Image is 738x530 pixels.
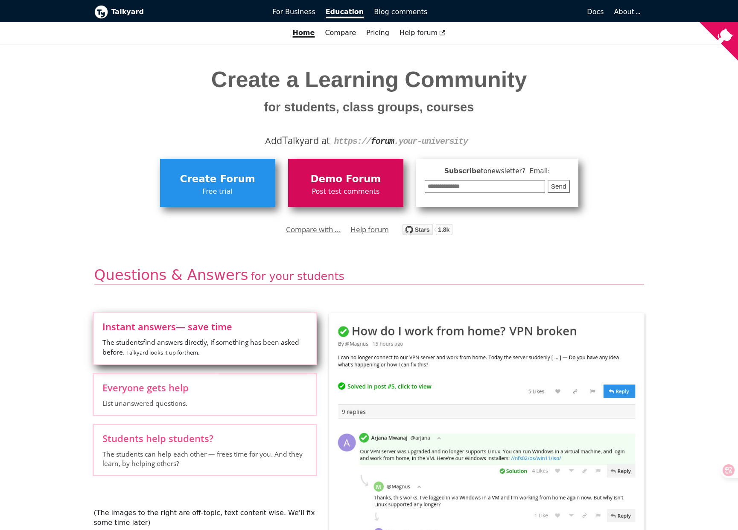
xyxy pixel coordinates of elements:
span: Help forum [400,29,446,37]
a: About [614,8,639,16]
span: For Business [272,8,315,16]
a: Create ForumFree trial [160,159,275,207]
span: Create Forum [164,171,271,187]
a: Star debiki/talkyard on GitHub [403,225,452,238]
a: Blog comments [369,5,432,19]
p: (The images to the right are off-topic, text content wise. We'll fix some time later) [94,508,316,527]
span: Education [326,8,364,18]
a: Education [321,5,369,19]
a: Compare [325,29,356,37]
img: Talkyard logo [94,5,108,19]
a: Help forum [394,26,451,40]
span: Create a Learning Community [211,67,527,116]
span: T [282,132,288,148]
b: Talkyard [111,6,261,17]
span: The students can help each other — frees time for you. And they learn, by helping others? [102,449,307,469]
a: Docs [432,5,609,19]
span: for your students [251,270,344,282]
span: Free trial [164,186,271,197]
span: Demo Forum [292,171,399,187]
a: Talkyard logoTalkyard [94,5,261,19]
a: Help forum [350,223,389,236]
span: to newsletter ? Email: [481,167,550,175]
span: Blog comments [374,8,427,16]
button: Send [548,180,570,193]
a: Pricing [361,26,394,40]
span: Everyone gets help [102,383,307,392]
span: The students find answers directly, if something has been asked before. [102,338,307,357]
a: Demo ForumPost test comments [288,159,403,207]
span: Subscribe [425,166,570,177]
a: Compare with ... [286,223,341,236]
span: Docs [587,8,604,16]
div: Add alkyard at [101,134,638,148]
strong: forum [371,137,394,146]
span: Instant answers — save time [102,322,307,331]
small: Talkyard looks it up for them . [126,349,199,356]
a: Home [287,26,320,40]
span: List unanswered questions. [102,399,307,408]
img: talkyard.svg [403,224,452,235]
small: for students, class groups, courses [264,100,474,114]
h2: Questions & Answers [94,266,644,285]
span: Students help students? [102,434,307,443]
span: Post test comments [292,186,399,197]
a: For Business [267,5,321,19]
code: https:// .your-university [334,137,467,146]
